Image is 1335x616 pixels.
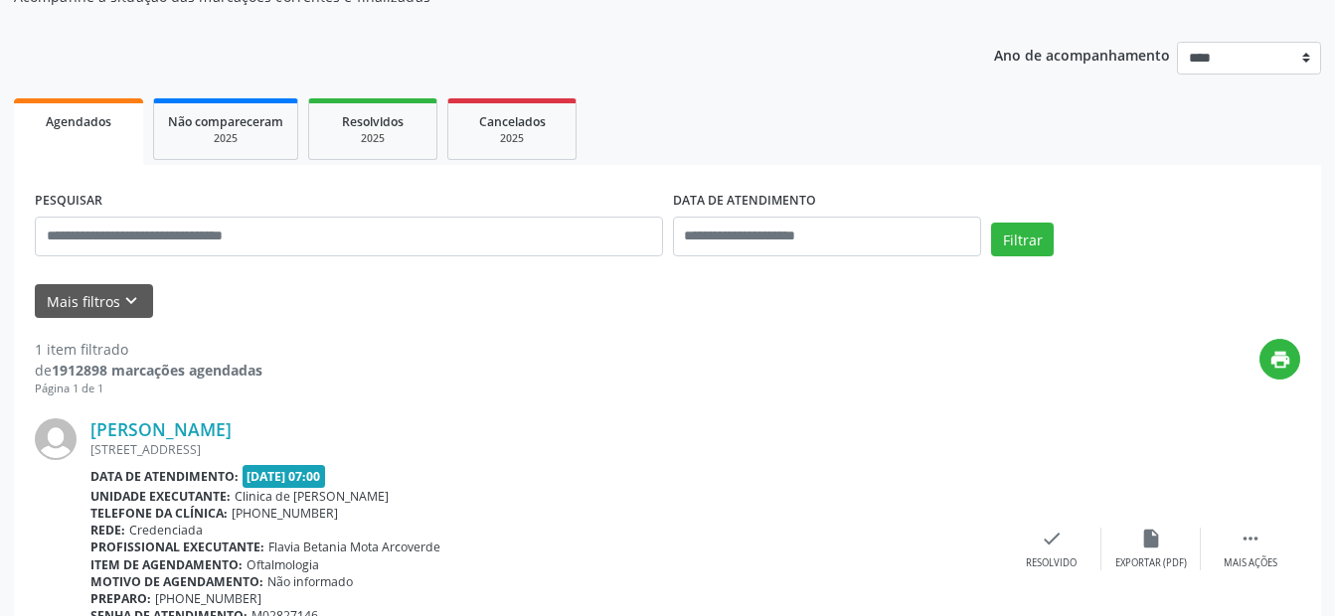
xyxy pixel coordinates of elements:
[35,339,262,360] div: 1 item filtrado
[243,465,326,488] span: [DATE] 07:00
[1259,339,1300,380] button: print
[268,539,440,555] span: Flavia Betania Mota Arcoverde
[35,381,262,397] div: Página 1 de 1
[35,360,262,381] div: de
[46,113,111,130] span: Agendados
[247,556,319,573] span: Oftalmologia
[267,573,353,590] span: Não informado
[1140,528,1162,549] i: insert_drive_file
[35,418,77,460] img: img
[90,468,239,485] b: Data de atendimento:
[1269,349,1291,371] i: print
[991,223,1054,256] button: Filtrar
[168,131,283,146] div: 2025
[235,488,389,505] span: Clinica de [PERSON_NAME]
[1026,556,1077,570] div: Resolvido
[323,131,422,146] div: 2025
[90,488,231,505] b: Unidade executante:
[1041,528,1063,549] i: check
[479,113,546,130] span: Cancelados
[120,290,142,312] i: keyboard_arrow_down
[90,539,264,555] b: Profissional executante:
[90,556,243,573] b: Item de agendamento:
[90,522,125,539] b: Rede:
[1224,556,1277,570] div: Mais ações
[342,113,404,130] span: Resolvidos
[1240,528,1261,549] i: 
[1115,556,1187,570] div: Exportar (PDF)
[90,418,232,440] a: [PERSON_NAME]
[90,441,1002,458] div: [STREET_ADDRESS]
[35,284,153,319] button: Mais filtroskeyboard_arrow_down
[673,186,816,217] label: DATA DE ATENDIMENTO
[168,113,283,130] span: Não compareceram
[52,361,262,380] strong: 1912898 marcações agendadas
[462,131,562,146] div: 2025
[129,522,203,539] span: Credenciada
[35,186,102,217] label: PESQUISAR
[155,590,261,607] span: [PHONE_NUMBER]
[90,505,228,522] b: Telefone da clínica:
[232,505,338,522] span: [PHONE_NUMBER]
[90,573,263,590] b: Motivo de agendamento:
[994,42,1170,67] p: Ano de acompanhamento
[90,590,151,607] b: Preparo:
